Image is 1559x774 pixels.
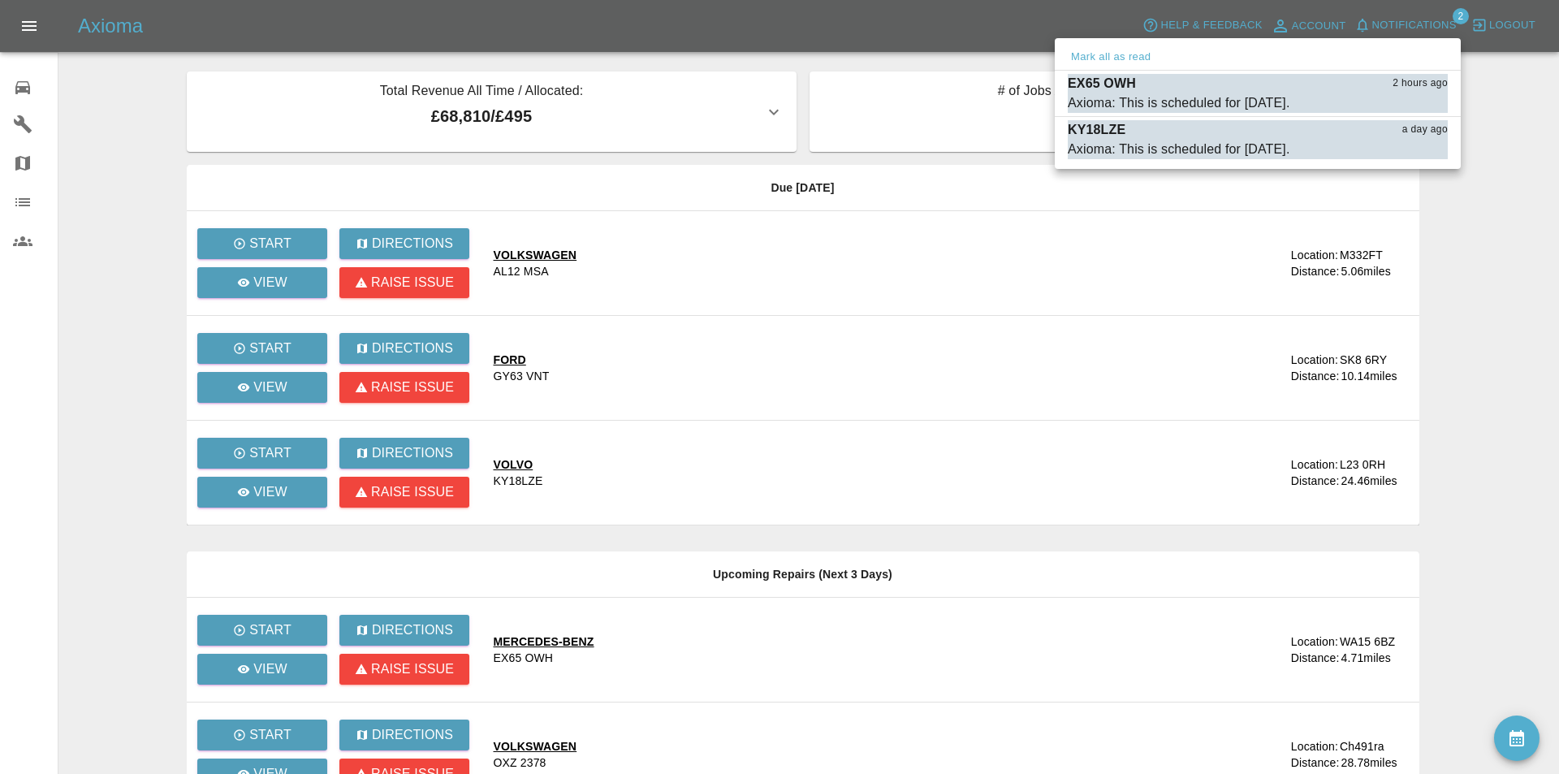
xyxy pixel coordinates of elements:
span: 2 hours ago [1393,76,1448,92]
p: EX65 OWH [1068,74,1136,93]
div: Axioma: This is scheduled for [DATE]. [1068,93,1290,113]
button: Mark all as read [1068,48,1154,67]
p: KY18LZE [1068,120,1125,140]
div: Axioma: This is scheduled for [DATE]. [1068,140,1290,159]
span: a day ago [1402,122,1448,138]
